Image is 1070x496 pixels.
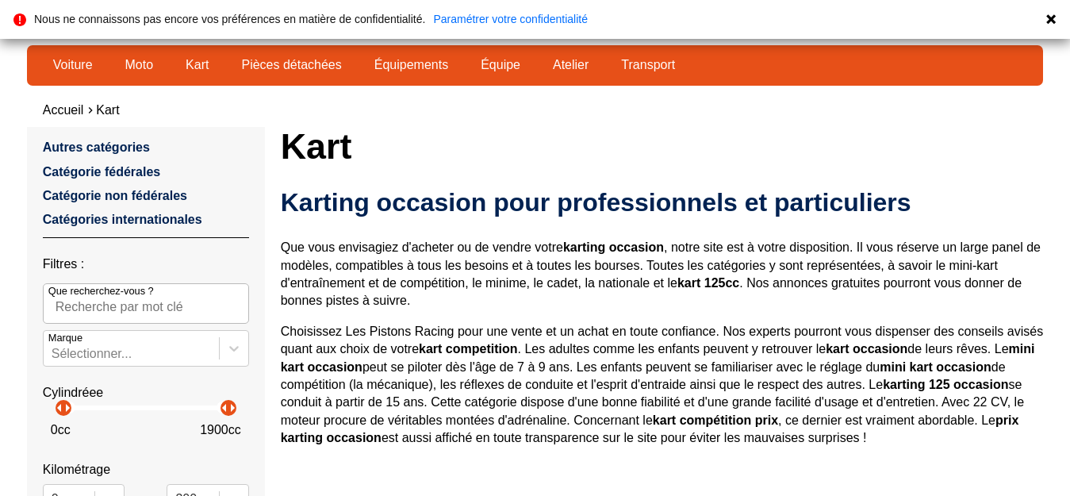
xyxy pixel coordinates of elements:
[48,331,82,345] p: Marque
[281,342,1035,373] strong: mini kart occasion
[50,398,69,417] p: arrow_left
[231,52,351,79] a: Pièces détachées
[281,186,1044,218] h2: Karting occasion pour professionnels et particuliers
[43,52,103,79] a: Voiture
[43,461,249,479] p: Kilométrage
[48,284,154,298] p: Que recherchez-vous ?
[43,283,249,323] input: Que recherchez-vous ?
[883,378,1008,391] strong: karting 125 occasion
[34,13,425,25] p: Nous ne connaissons pas encore vos préférences en matière de confidentialité.
[677,276,739,290] strong: kart 125cc
[43,213,202,226] a: Catégories internationales
[364,52,458,79] a: Équipements
[223,398,242,417] p: arrow_right
[433,13,588,25] a: Paramétrer votre confidentialité
[563,240,664,254] strong: karting occasion
[880,360,991,374] strong: mini kart occasion
[43,189,187,202] a: Catégorie non fédérales
[43,140,150,154] a: Autres catégories
[611,52,685,79] a: Transport
[200,421,241,439] p: 1900 cc
[281,239,1044,310] p: Que vous envisagiez d'acheter ou de vendre votre , notre site est à votre disposition. Il vous ré...
[543,52,599,79] a: Atelier
[115,52,164,79] a: Moto
[470,52,531,79] a: Équipe
[43,165,161,179] a: Catégorie fédérales
[43,256,249,273] p: Filtres :
[51,421,71,439] p: 0 cc
[653,413,778,427] strong: kart compétition prix
[43,103,84,117] a: Accueil
[215,398,234,417] p: arrow_left
[96,103,119,117] a: Kart
[281,323,1044,448] p: Choisissez Les Pistons Racing pour une vente et un achat en toute confiance. Nos experts pourront...
[43,384,249,402] p: Cylindréee
[175,52,219,79] a: Kart
[281,127,1044,165] h1: Kart
[419,342,517,356] strong: kart competition
[52,347,55,361] input: MarqueSélectionner...
[826,342,907,356] strong: kart occasion
[58,398,77,417] p: arrow_right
